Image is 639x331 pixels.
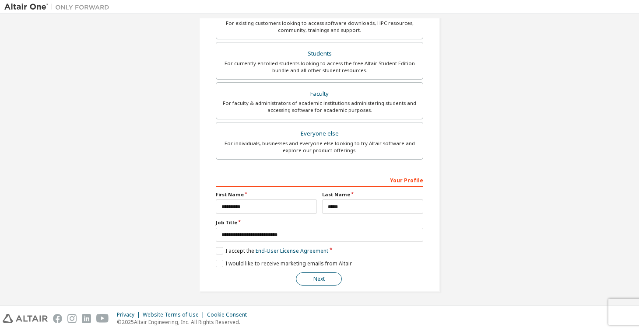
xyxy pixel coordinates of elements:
div: Cookie Consent [207,311,252,318]
label: First Name [216,191,317,198]
div: Website Terms of Use [143,311,207,318]
button: Next [296,272,342,286]
label: Last Name [322,191,423,198]
div: Your Profile [216,173,423,187]
label: I would like to receive marketing emails from Altair [216,260,352,267]
div: Privacy [117,311,143,318]
div: Faculty [221,88,418,100]
img: Altair One [4,3,114,11]
label: I accept the [216,247,328,254]
div: For faculty & administrators of academic institutions administering students and accessing softwa... [221,100,418,114]
img: facebook.svg [53,314,62,323]
img: altair_logo.svg [3,314,48,323]
div: For currently enrolled students looking to access the free Altair Student Edition bundle and all ... [221,60,418,74]
label: Job Title [216,219,423,226]
p: © 2025 Altair Engineering, Inc. All Rights Reserved. [117,318,252,326]
div: Students [221,48,418,60]
div: Everyone else [221,128,418,140]
img: instagram.svg [67,314,77,323]
img: linkedin.svg [82,314,91,323]
div: For existing customers looking to access software downloads, HPC resources, community, trainings ... [221,20,418,34]
a: End-User License Agreement [256,247,328,254]
div: For individuals, businesses and everyone else looking to try Altair software and explore our prod... [221,140,418,154]
img: youtube.svg [96,314,109,323]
